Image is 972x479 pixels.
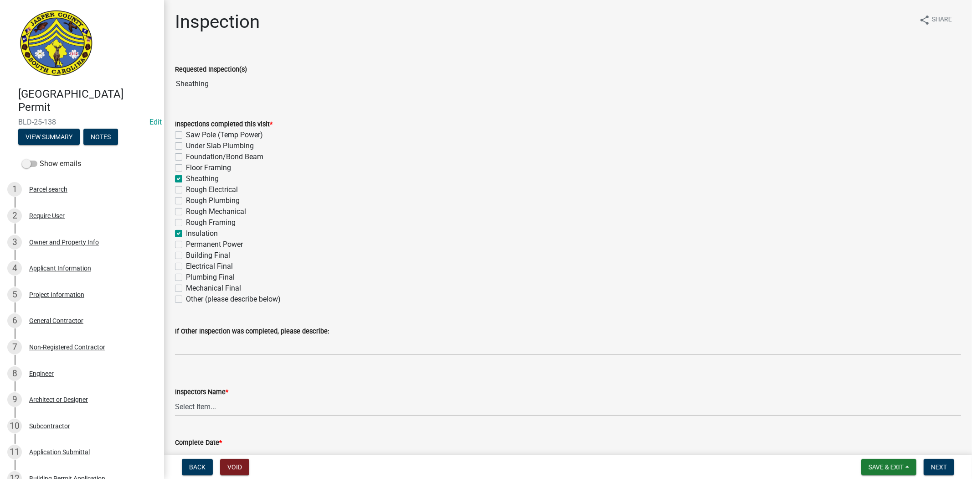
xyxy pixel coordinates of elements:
[186,294,281,305] label: Other (please describe below)
[29,186,67,193] div: Parcel search
[29,265,91,271] div: Applicant Information
[29,318,83,324] div: General Contractor
[175,389,228,396] label: Inspectors Name
[29,370,54,377] div: Engineer
[149,118,162,126] a: Edit
[29,396,88,403] div: Architect or Designer
[869,463,904,471] span: Save & Exit
[29,239,99,245] div: Owner and Property Info
[7,366,22,381] div: 8
[7,392,22,407] div: 9
[186,283,241,294] label: Mechanical Final
[22,158,81,169] label: Show emails
[186,173,219,184] label: Sheathing
[175,440,222,446] label: Complete Date
[29,344,105,350] div: Non-Registered Contractor
[186,217,236,228] label: Rough Framing
[7,235,22,250] div: 3
[7,287,22,302] div: 5
[175,121,273,128] label: Inspections completed this visit
[29,449,90,455] div: Application Submittal
[931,463,947,471] span: Next
[186,184,238,195] label: Rough Electrical
[18,10,94,78] img: Jasper County, South Carolina
[18,88,157,114] h4: [GEOGRAPHIC_DATA] Permit
[7,340,22,354] div: 7
[7,261,22,276] div: 4
[220,459,249,475] button: Void
[186,250,230,261] label: Building Final
[186,195,240,206] label: Rough Plumbing
[924,459,954,475] button: Next
[186,239,243,250] label: Permanent Power
[932,15,952,26] span: Share
[186,130,263,141] label: Saw Pole (Temp Power)
[175,328,329,335] label: If Other Inspection was completed, please describe:
[7,419,22,433] div: 10
[861,459,916,475] button: Save & Exit
[186,228,218,239] label: Insulation
[912,11,959,29] button: shareShare
[18,129,80,145] button: View Summary
[186,206,246,217] label: Rough Mechanical
[83,134,118,141] wm-modal-confirm: Notes
[919,15,930,26] i: share
[175,11,260,33] h1: Inspection
[189,463,206,471] span: Back
[7,208,22,223] div: 2
[186,272,235,283] label: Plumbing Final
[18,118,146,126] span: BLD-25-138
[186,261,233,272] label: Electrical Final
[83,129,118,145] button: Notes
[175,67,247,73] label: Requested Inspection(s)
[18,134,80,141] wm-modal-confirm: Summary
[149,118,162,126] wm-modal-confirm: Edit Application Number
[186,151,263,162] label: Foundation/Bond Beam
[29,423,70,429] div: Subcontractor
[175,448,258,467] input: mm/dd/yyyy
[182,459,213,475] button: Back
[186,141,254,151] label: Under Slab Plumbing
[7,182,22,197] div: 1
[186,162,231,173] label: Floor Framing
[29,292,84,298] div: Project Information
[7,445,22,459] div: 11
[29,213,65,219] div: Require User
[7,313,22,328] div: 6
